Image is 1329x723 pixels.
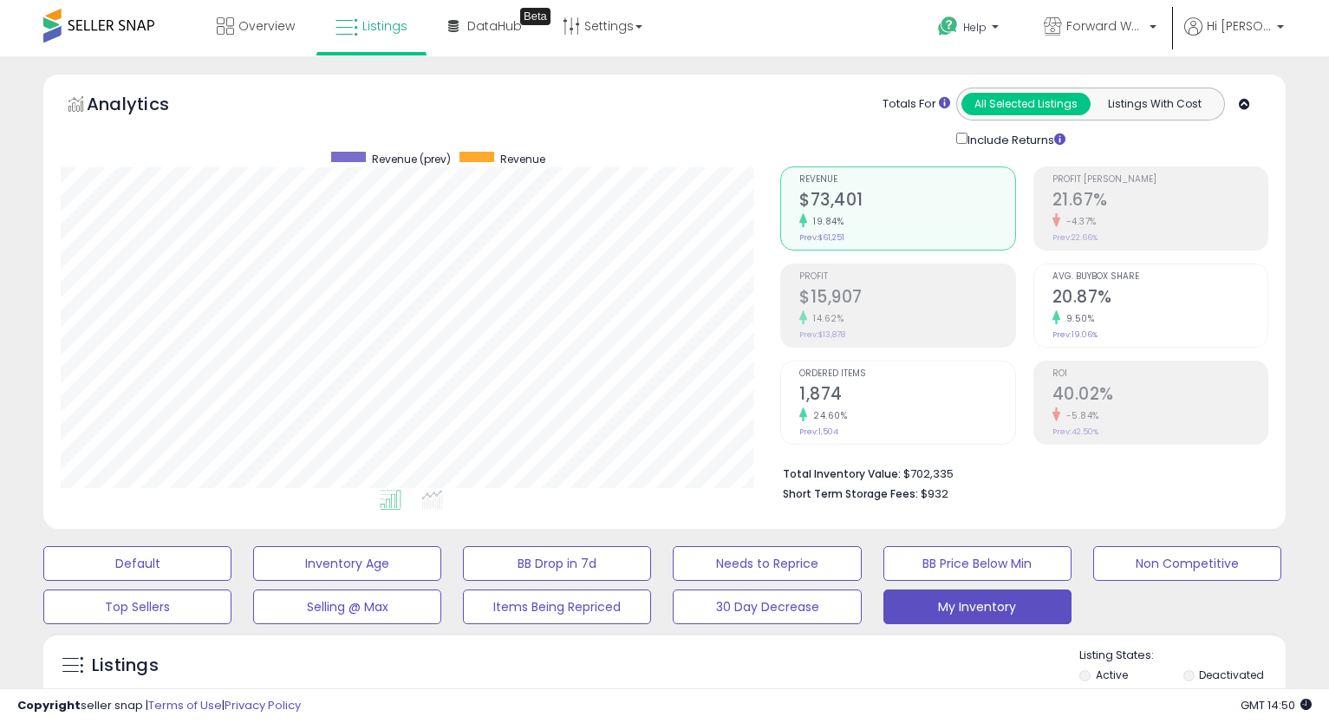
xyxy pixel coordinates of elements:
span: Avg. Buybox Share [1052,272,1267,282]
small: Prev: $61,251 [799,232,844,243]
small: 9.50% [1060,312,1095,325]
h5: Analytics [87,92,203,120]
button: Non Competitive [1093,546,1281,581]
span: $932 [921,485,948,502]
button: Default [43,546,231,581]
h2: $73,401 [799,190,1014,213]
h5: Listings [92,654,159,678]
h2: 40.02% [1052,384,1267,407]
b: Short Term Storage Fees: [783,486,918,501]
small: -5.84% [1060,409,1099,422]
div: seller snap | | [17,698,301,714]
span: Ordered Items [799,369,1014,379]
button: Selling @ Max [253,589,441,624]
small: 14.62% [807,312,844,325]
h2: 1,874 [799,384,1014,407]
button: Top Sellers [43,589,231,624]
button: Needs to Reprice [673,546,861,581]
small: Prev: 19.06% [1052,329,1098,340]
button: All Selected Listings [961,93,1091,115]
h2: $15,907 [799,287,1014,310]
span: Forward Wares [1066,17,1144,35]
small: 19.84% [807,215,844,228]
h2: 21.67% [1052,190,1267,213]
a: Help [924,3,1016,56]
label: Deactivated [1199,668,1264,682]
li: $702,335 [783,462,1255,483]
span: Hi [PERSON_NAME] [1207,17,1272,35]
small: Prev: $13,878 [799,329,845,340]
h2: 20.87% [1052,287,1267,310]
small: 24.60% [807,409,847,422]
span: Revenue [799,175,1014,185]
small: Prev: 22.66% [1052,232,1098,243]
button: Inventory Age [253,546,441,581]
a: Privacy Policy [225,697,301,713]
span: Profit [PERSON_NAME] [1052,175,1267,185]
small: Prev: 42.50% [1052,427,1098,437]
div: Tooltip anchor [520,8,550,25]
button: BB Price Below Min [883,546,1072,581]
button: BB Drop in 7d [463,546,651,581]
p: Listing States: [1079,648,1286,664]
span: Profit [799,272,1014,282]
a: Terms of Use [148,697,222,713]
div: Totals For [883,96,950,113]
strong: Copyright [17,697,81,713]
span: Overview [238,17,295,35]
button: My Inventory [883,589,1072,624]
button: Items Being Repriced [463,589,651,624]
span: Help [963,20,987,35]
span: Revenue (prev) [372,152,451,166]
div: Include Returns [943,129,1086,149]
button: Listings With Cost [1090,93,1219,115]
span: 2025-10-13 14:50 GMT [1241,697,1312,713]
button: 30 Day Decrease [673,589,861,624]
label: Active [1096,668,1128,682]
span: Revenue [500,152,545,166]
small: Prev: 1,504 [799,427,838,437]
span: Listings [362,17,407,35]
b: Total Inventory Value: [783,466,901,481]
small: -4.37% [1060,215,1097,228]
i: Get Help [937,16,959,37]
span: ROI [1052,369,1267,379]
a: Hi [PERSON_NAME] [1184,17,1284,56]
span: DataHub [467,17,522,35]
